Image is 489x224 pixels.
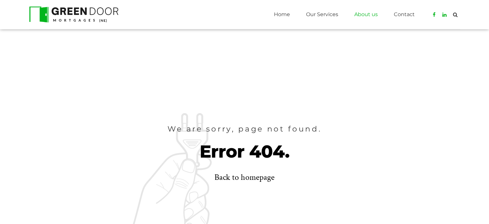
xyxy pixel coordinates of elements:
[214,170,275,185] a: Back to homepage
[168,140,322,163] span: Error 404.
[168,122,322,136] span: We are sorry, page not found.
[29,6,119,23] img: Green Door Mortgages North East
[394,6,415,23] a: Contact
[354,6,378,23] a: About us
[274,6,290,23] a: Home
[306,6,338,23] a: Our Services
